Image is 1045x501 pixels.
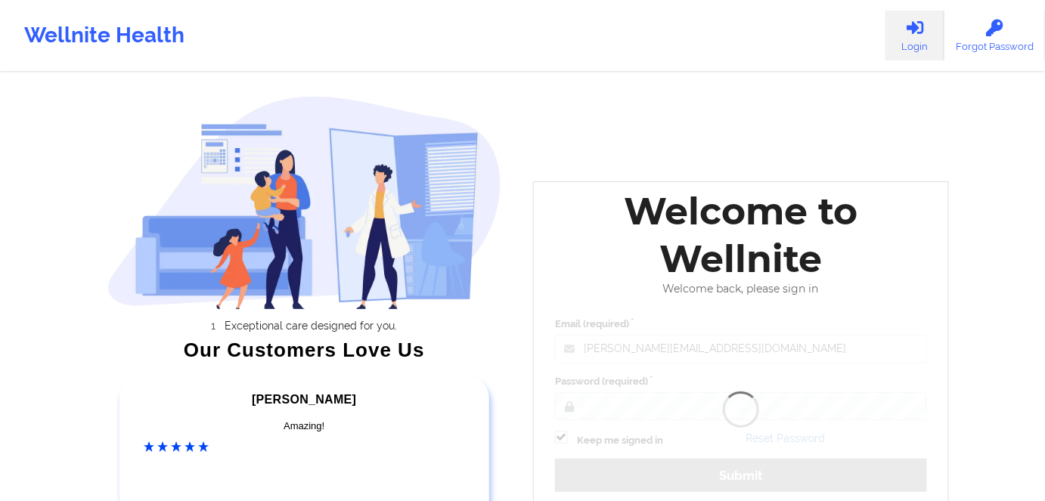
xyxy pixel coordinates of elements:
span: [PERSON_NAME] [252,393,356,406]
div: Amazing! [144,419,465,434]
div: Welcome to Wellnite [544,187,938,283]
a: Forgot Password [944,11,1045,60]
img: wellnite-auth-hero_200.c722682e.png [107,95,502,309]
div: Our Customers Love Us [107,342,502,357]
a: Login [885,11,944,60]
li: Exceptional care designed for you. [120,320,501,332]
div: Welcome back, please sign in [544,283,938,295]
